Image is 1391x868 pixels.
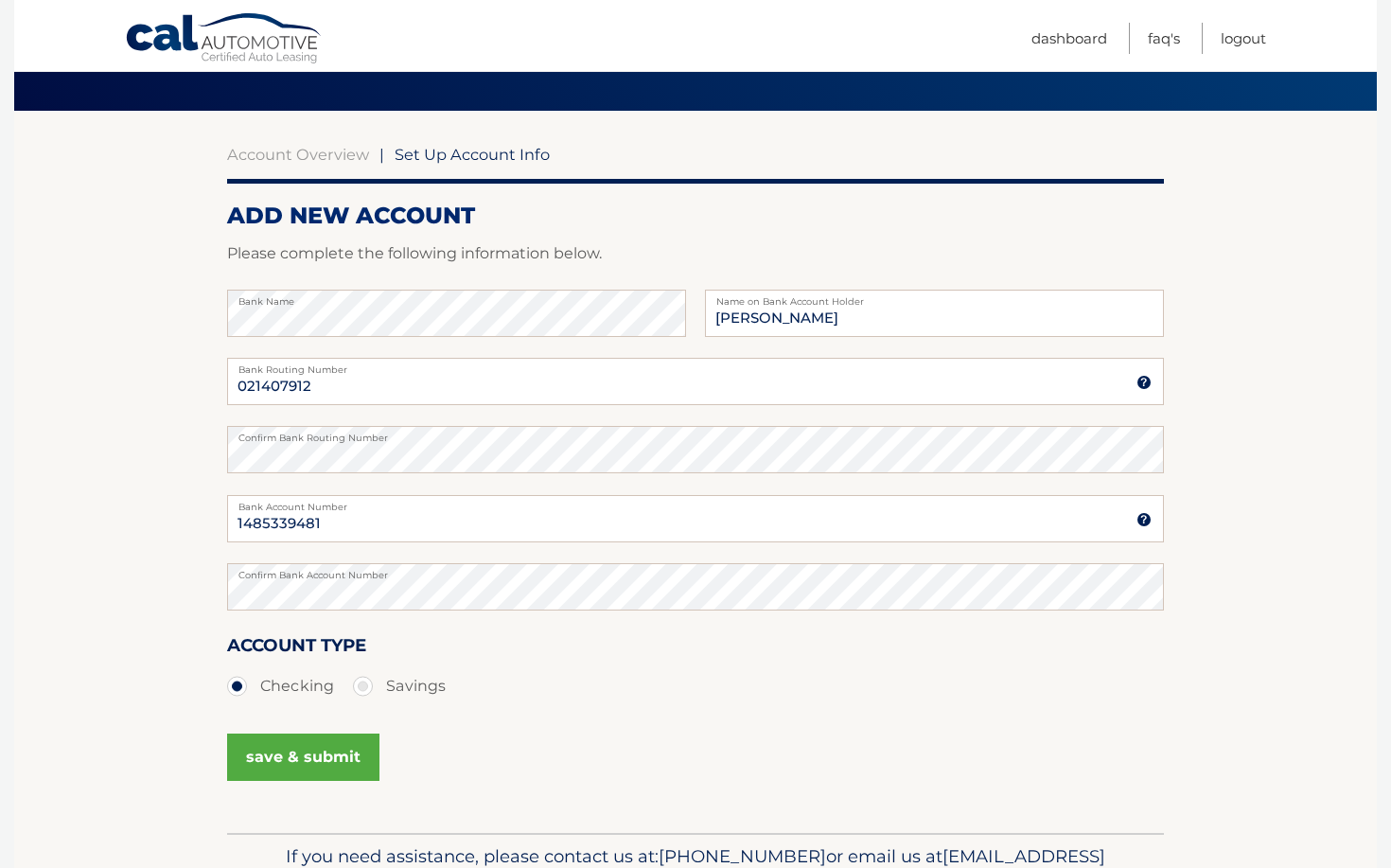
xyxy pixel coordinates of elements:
[1031,23,1107,54] a: Dashboard
[227,667,334,705] label: Checking
[1221,23,1266,54] a: Logout
[227,358,1164,373] label: Bank Routing Number
[1136,375,1152,390] img: tooltip.svg
[227,495,1164,510] label: Bank Account Number
[227,495,1164,542] input: Bank Account Number
[227,426,1164,441] label: Confirm Bank Routing Number
[353,667,446,705] label: Savings
[227,631,366,666] label: Account Type
[227,145,369,164] a: Account Overview
[227,563,1164,578] label: Confirm Bank Account Number
[659,845,826,867] span: [PHONE_NUMBER]
[705,290,1164,337] input: Name on Account (Account Holder Name)
[705,290,1164,305] label: Name on Bank Account Holder
[379,145,384,164] span: |
[1136,512,1152,527] img: tooltip.svg
[227,202,1164,230] h2: ADD NEW ACCOUNT
[125,12,324,67] a: Cal Automotive
[227,734,379,781] button: save & submit
[227,290,686,305] label: Bank Name
[395,145,550,164] span: Set Up Account Info
[227,358,1164,405] input: Bank Routing Number
[227,240,1164,267] p: Please complete the following information below.
[1148,23,1180,54] a: FAQ's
